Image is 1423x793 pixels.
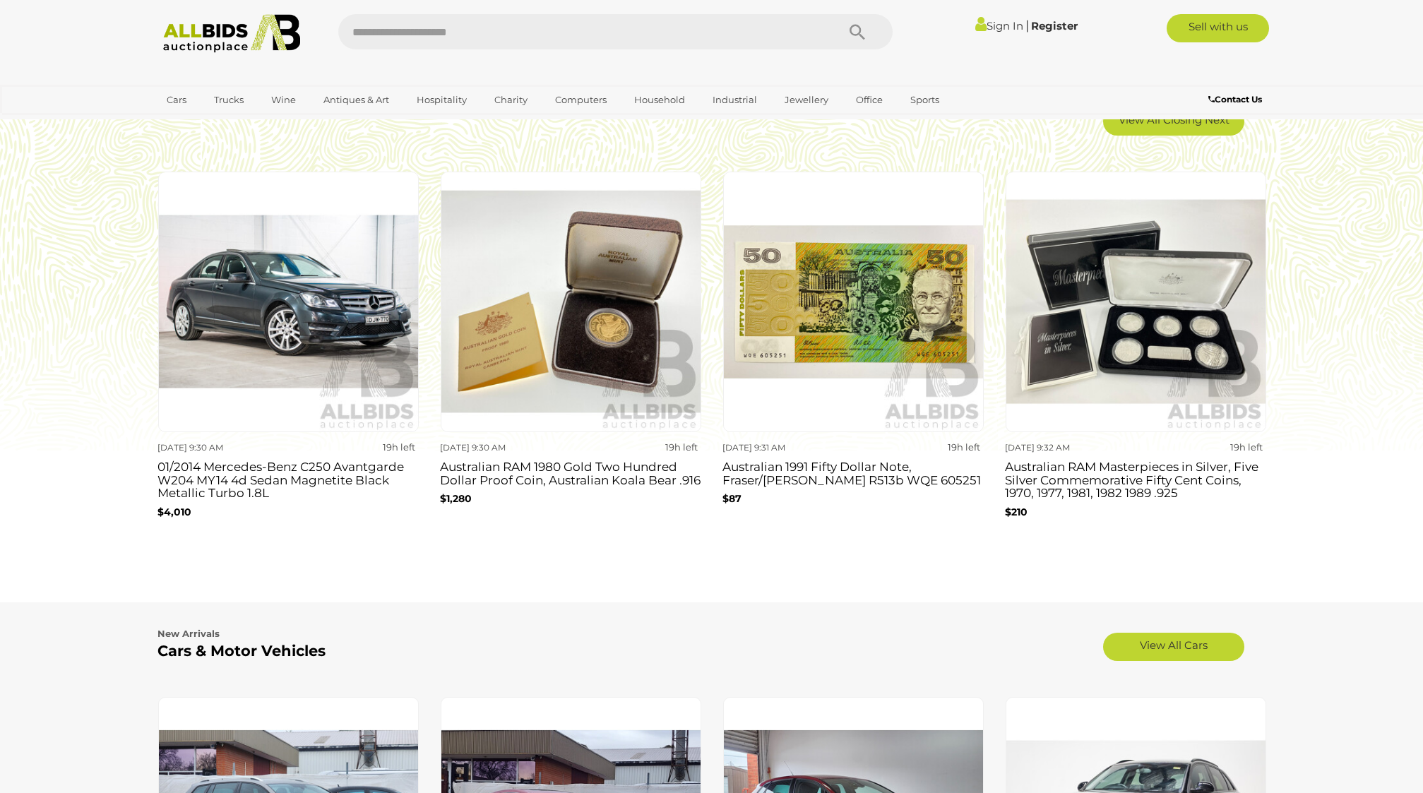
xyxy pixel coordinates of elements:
[1208,92,1266,107] a: Contact Us
[1005,171,1266,536] a: [DATE] 9:32 AM 19h left Australian RAM Masterpieces in Silver, Five Silver Commemorative Fifty Ce...
[314,88,398,112] a: Antiques & Art
[157,440,283,455] div: [DATE] 9:30 AM
[155,14,309,53] img: Allbids.com.au
[1103,107,1244,136] a: View All Closing Next
[975,19,1023,32] a: Sign In
[157,457,419,500] h3: 01/2014 Mercedes-Benz C250 Avantgarde W204 MY14 4d Sedan Magnetite Black Metallic Turbo 1.8L
[440,440,566,455] div: [DATE] 9:30 AM
[1005,506,1028,518] b: $210
[625,88,694,112] a: Household
[157,112,276,135] a: [GEOGRAPHIC_DATA]
[157,628,220,639] b: New Arrivals
[901,88,948,112] a: Sports
[441,172,701,432] img: Australian RAM 1980 Gold Two Hundred Dollar Proof Coin, Australian Koala Bear .916
[440,457,701,487] h3: Australian RAM 1980 Gold Two Hundred Dollar Proof Coin, Australian Koala Bear .916
[1167,14,1269,42] a: Sell with us
[847,88,892,112] a: Office
[485,88,537,112] a: Charity
[440,171,701,536] a: [DATE] 9:30 AM 19h left Australian RAM 1980 Gold Two Hundred Dollar Proof Coin, Australian Koala ...
[722,492,742,505] b: $87
[205,88,253,112] a: Trucks
[383,441,415,453] strong: 19h left
[157,642,326,660] b: Cars & Motor Vehicles
[822,14,893,49] button: Search
[1005,440,1131,455] div: [DATE] 9:32 AM
[1006,172,1266,432] img: Australian RAM Masterpieces in Silver, Five Silver Commemorative Fifty Cent Coins, 1970, 1977, 19...
[157,506,191,518] b: $4,010
[546,88,616,112] a: Computers
[722,457,984,487] h3: Australian 1991 Fifty Dollar Note, Fraser/[PERSON_NAME] R513b WQE 605251
[1025,18,1029,33] span: |
[1103,633,1244,661] a: View All Cars
[948,441,980,453] strong: 19h left
[665,441,698,453] strong: 19h left
[407,88,476,112] a: Hospitality
[1005,457,1266,500] h3: Australian RAM Masterpieces in Silver, Five Silver Commemorative Fifty Cent Coins, 1970, 1977, 19...
[157,171,419,536] a: [DATE] 9:30 AM 19h left 01/2014 Mercedes-Benz C250 Avantgarde W204 MY14 4d Sedan Magnetite Black ...
[722,440,848,455] div: [DATE] 9:31 AM
[1230,441,1263,453] strong: 19h left
[1208,94,1262,105] b: Contact Us
[262,88,305,112] a: Wine
[157,88,196,112] a: Cars
[1031,19,1078,32] a: Register
[158,172,419,432] img: 01/2014 Mercedes-Benz C250 Avantgarde W204 MY14 4d Sedan Magnetite Black Metallic Turbo 1.8L
[723,172,984,432] img: Australian 1991 Fifty Dollar Note, Fraser/Cole R513b WQE 605251
[775,88,838,112] a: Jewellery
[440,492,472,505] b: $1,280
[722,171,984,536] a: [DATE] 9:31 AM 19h left Australian 1991 Fifty Dollar Note, Fraser/[PERSON_NAME] R513b WQE 605251 $87
[703,88,766,112] a: Industrial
